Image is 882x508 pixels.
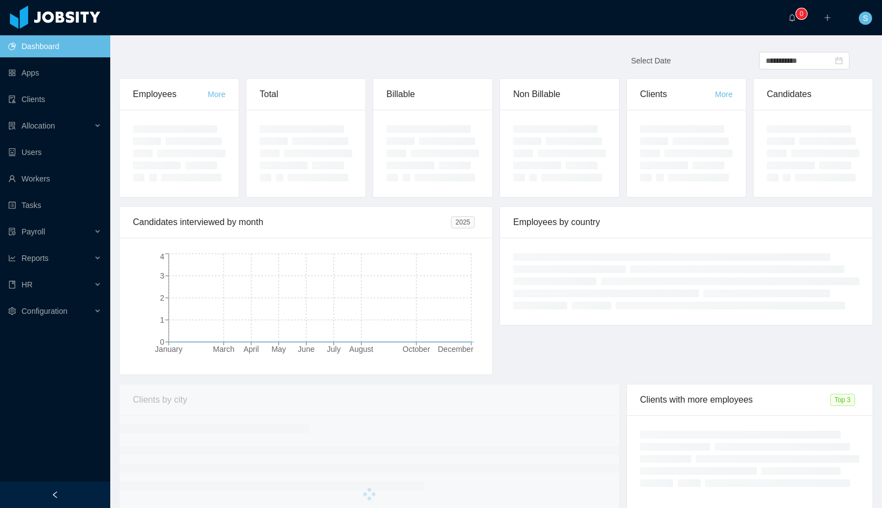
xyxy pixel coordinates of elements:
[8,62,101,84] a: icon: appstoreApps
[21,227,45,236] span: Payroll
[21,307,67,316] span: Configuration
[21,280,33,289] span: HR
[8,141,101,163] a: icon: robotUsers
[160,293,164,302] tspan: 2
[8,307,16,315] i: icon: setting
[824,14,831,22] i: icon: plus
[8,88,101,110] a: icon: auditClients
[8,194,101,216] a: icon: profileTasks
[830,394,855,406] span: Top 3
[631,56,671,65] span: Select Date
[155,345,182,354] tspan: January
[260,79,352,110] div: Total
[386,79,479,110] div: Billable
[767,79,859,110] div: Candidates
[327,345,341,354] tspan: July
[513,207,859,238] div: Employees by country
[863,12,868,25] span: S
[8,281,16,288] i: icon: book
[213,345,234,354] tspan: March
[21,121,55,130] span: Allocation
[21,254,49,263] span: Reports
[8,35,101,57] a: icon: pie-chartDashboard
[835,57,843,65] i: icon: calendar
[513,79,606,110] div: Non Billable
[8,228,16,236] i: icon: file-protect
[160,316,164,324] tspan: 1
[640,79,715,110] div: Clients
[133,79,208,110] div: Employees
[796,8,807,19] sup: 0
[788,14,796,22] i: icon: bell
[8,254,16,262] i: icon: line-chart
[133,207,451,238] div: Candidates interviewed by month
[715,90,733,99] a: More
[438,345,474,354] tspan: December
[402,345,430,354] tspan: October
[160,252,164,261] tspan: 4
[8,122,16,130] i: icon: solution
[640,384,830,415] div: Clients with more employees
[244,345,259,354] tspan: April
[208,90,225,99] a: More
[8,168,101,190] a: icon: userWorkers
[271,345,286,354] tspan: May
[160,271,164,280] tspan: 3
[349,345,374,354] tspan: August
[451,216,475,228] span: 2025
[298,345,315,354] tspan: June
[160,338,164,346] tspan: 0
